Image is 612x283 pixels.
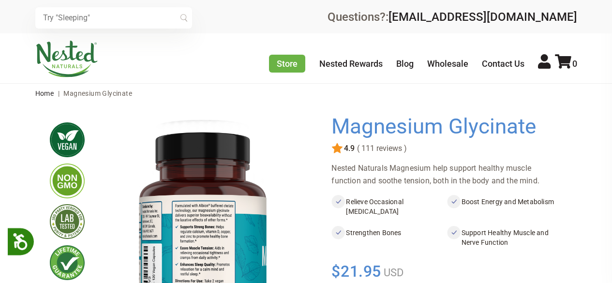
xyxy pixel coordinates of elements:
[319,59,383,69] a: Nested Rewards
[396,59,414,69] a: Blog
[343,144,355,153] span: 4.9
[331,143,343,154] img: star.svg
[381,267,403,279] span: USD
[50,164,85,198] img: gmofree
[56,89,62,97] span: |
[427,59,468,69] a: Wholesale
[555,59,577,69] a: 0
[35,89,54,97] a: Home
[331,162,562,187] div: Nested Naturals Magnesium help support healthy muscle function and soothe tension, both in the bo...
[331,115,557,139] h1: Magnesium Glycinate
[482,59,524,69] a: Contact Us
[331,261,381,282] span: $21.95
[35,84,577,103] nav: breadcrumbs
[355,144,407,153] span: ( 111 reviews )
[447,226,562,249] li: Support Healthy Muscle and Nerve Function
[63,89,132,97] span: Magnesium Glycinate
[35,41,98,77] img: Nested Naturals
[388,10,577,24] a: [EMAIL_ADDRESS][DOMAIN_NAME]
[331,226,447,249] li: Strengthen Bones
[50,245,85,280] img: lifetimeguarantee
[269,55,305,73] a: Store
[50,122,85,157] img: vegan
[35,7,192,29] input: Try "Sleeping"
[447,195,562,218] li: Boost Energy and Metabolism
[572,59,577,69] span: 0
[50,204,85,239] img: thirdpartytested
[331,195,447,218] li: Relieve Occasional [MEDICAL_DATA]
[328,11,577,23] div: Questions?:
